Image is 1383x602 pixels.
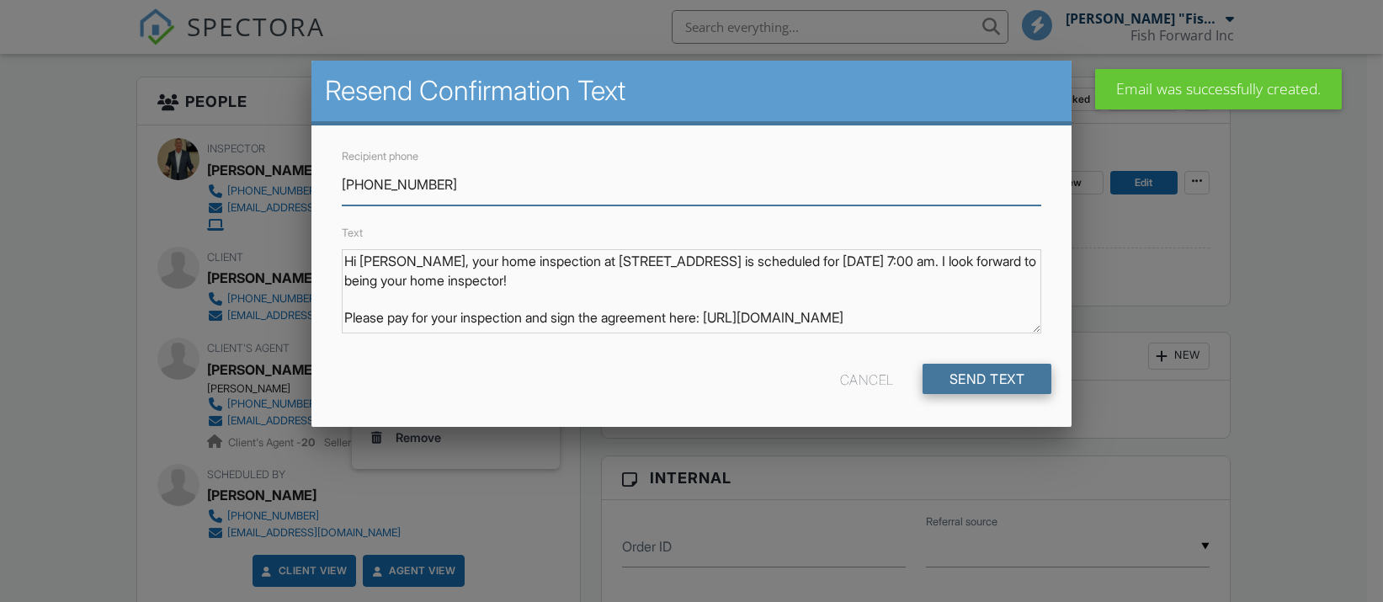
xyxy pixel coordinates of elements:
[1095,69,1342,109] div: Email was successfully created.
[342,249,1042,333] textarea: Hi [PERSON_NAME], your home inspection at [STREET_ADDRESS] is scheduled for [DATE] 7:00 am. I loo...
[325,74,1059,108] h2: Resend Confirmation Text
[923,364,1052,394] input: Send Text
[840,364,894,394] div: Cancel
[342,226,363,239] label: Text
[342,150,418,162] label: Recipient phone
